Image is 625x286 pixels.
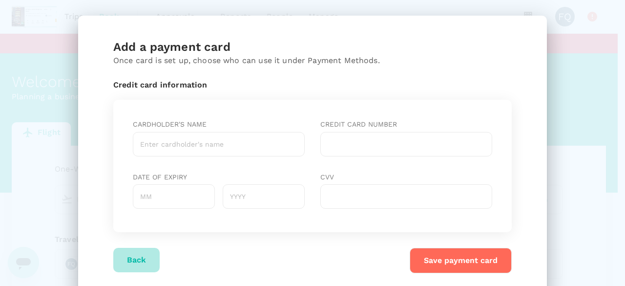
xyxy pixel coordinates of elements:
[113,39,512,55] div: Add a payment card
[133,111,492,217] iframe: spreedly
[410,248,512,273] button: Save payment card
[113,78,512,92] div: Credit card information
[113,248,160,272] button: Back
[113,55,512,66] p: Once card is set up, choose who can use it under Payment Methods.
